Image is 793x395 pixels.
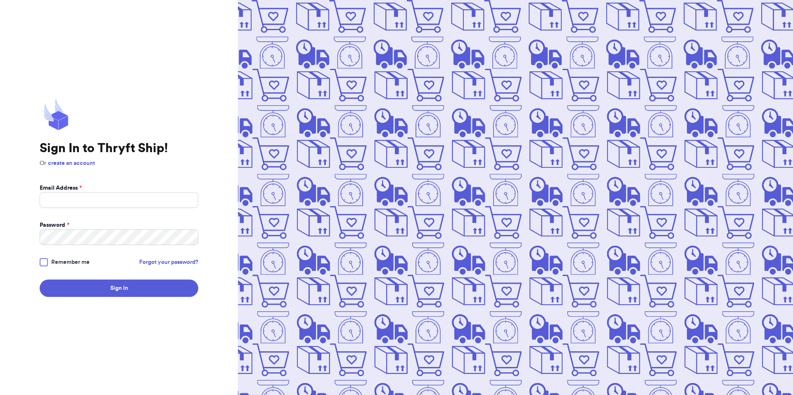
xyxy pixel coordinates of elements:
label: Password [40,221,69,229]
span: Remember me [51,258,90,266]
a: create an account [48,160,95,166]
p: Or [40,159,198,167]
a: Forgot your password? [139,258,198,266]
button: Sign In [40,280,198,297]
label: Email Address [40,184,82,192]
h1: Sign In to Thryft Ship! [40,141,198,156]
